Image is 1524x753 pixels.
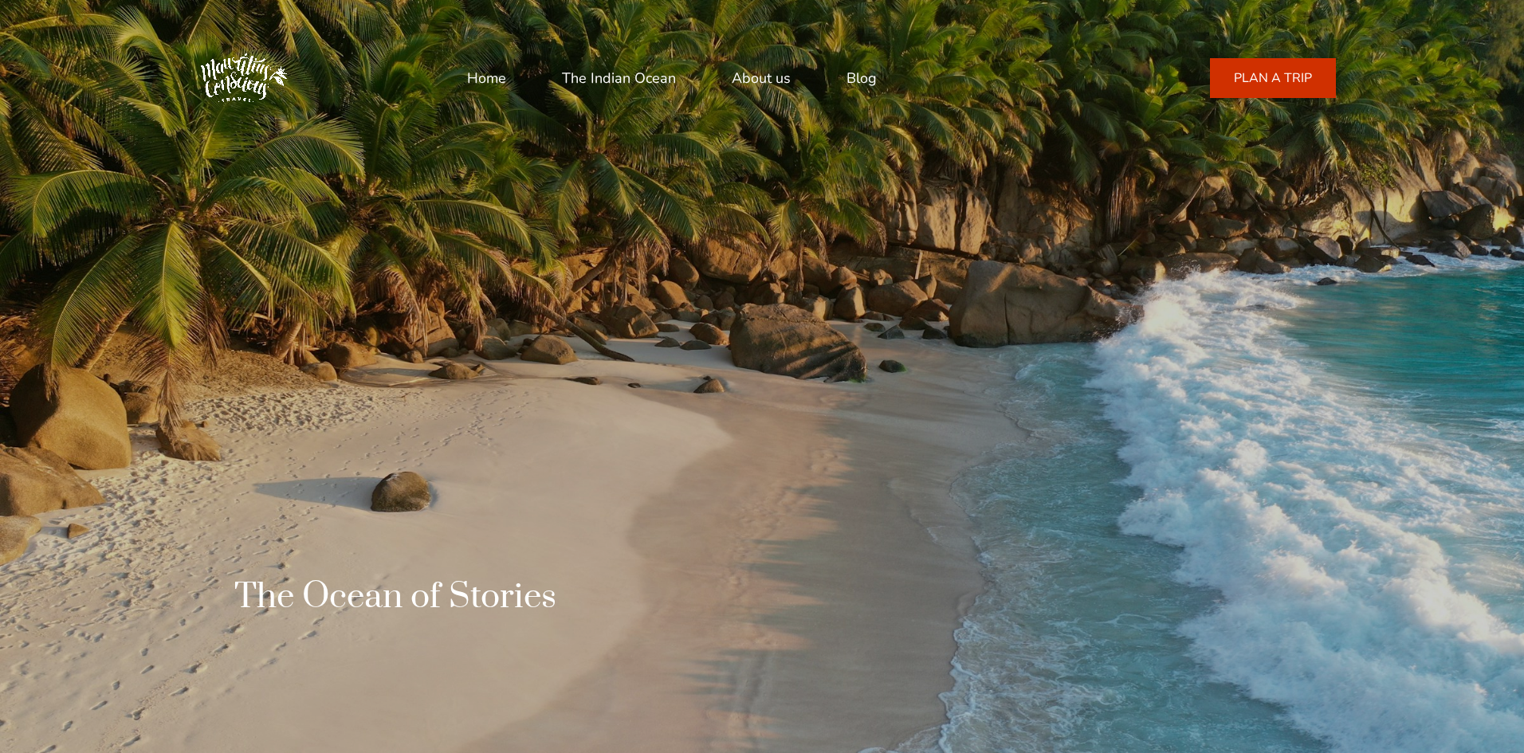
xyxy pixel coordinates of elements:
[732,59,791,97] a: About us
[846,59,877,97] a: Blog
[234,576,556,618] h1: The Ocean of Stories
[1210,58,1336,98] a: PLAN A TRIP
[467,59,506,97] a: Home
[562,59,676,97] a: The Indian Ocean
